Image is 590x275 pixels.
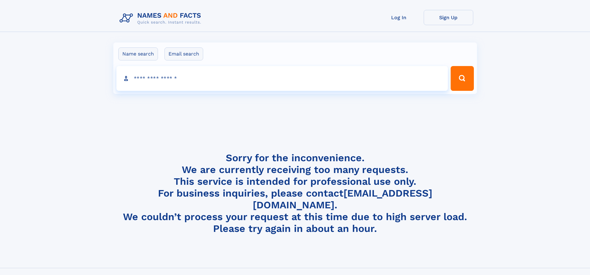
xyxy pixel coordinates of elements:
[118,47,158,60] label: Name search
[117,152,473,235] h4: Sorry for the inconvenience. We are currently receiving too many requests. This service is intend...
[164,47,203,60] label: Email search
[116,66,448,91] input: search input
[424,10,473,25] a: Sign Up
[451,66,474,91] button: Search Button
[374,10,424,25] a: Log In
[117,10,206,27] img: Logo Names and Facts
[253,187,432,211] a: [EMAIL_ADDRESS][DOMAIN_NAME]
